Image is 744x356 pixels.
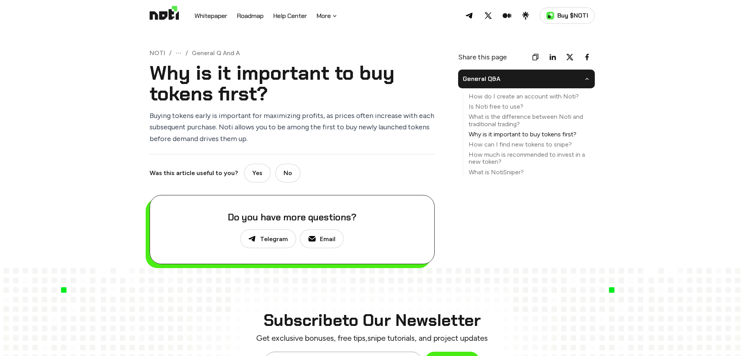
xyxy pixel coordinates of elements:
a: general q and a [192,49,240,57]
a: Help Center [273,11,307,21]
a: Why is it important to buy tokens first? [463,131,595,138]
a: Email [300,229,344,248]
p: Was this article useful to you? [150,168,238,178]
button: General Q&A [458,70,595,88]
a: General Q&A [463,72,500,86]
li: / [186,49,188,57]
img: Logo [150,6,179,25]
button: Yes [244,164,271,182]
p: Share this page [458,52,507,63]
h2: Do you have more questions? [228,211,357,223]
p: Buying tokens early is important for maximizing profits, as prices often increase with each subse... [150,110,435,145]
a: Roadmap [237,11,264,21]
p: Email [320,235,335,243]
a: Whitepaper [194,11,227,21]
a: How much is recommended to invest in a new token? [463,151,595,165]
h1: Why is it important to buy tokens first? [150,63,435,104]
a: What is the difference between Noti and traditional trading? [463,113,595,127]
h2: Subscribe to Our Newsletter [234,312,511,329]
a: Is Noti free to use? [463,103,595,110]
a: Buy $NOTI [540,7,595,24]
button: More [316,11,338,21]
nav: breadcrumb [150,49,435,57]
a: How can I find new tokens to snipe? [463,141,595,148]
a: Telegram [240,229,296,248]
a: NOTI [150,49,165,57]
li: / [169,49,171,57]
div: General Q&A [458,88,595,179]
p: Get exclusive bonuses, free tips, snipe tutorials, and project updates [234,332,511,344]
a: What is NotiSniper? [463,169,595,176]
a: How do I create an account with Noti? [463,93,595,100]
button: No [275,164,300,182]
